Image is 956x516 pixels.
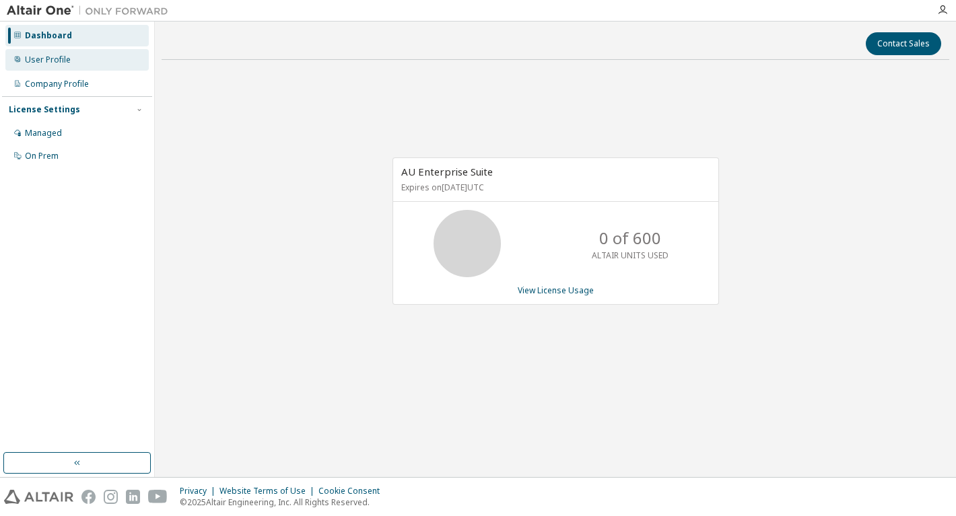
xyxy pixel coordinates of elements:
p: ALTAIR UNITS USED [592,250,669,261]
div: User Profile [25,54,71,65]
p: © 2025 Altair Engineering, Inc. All Rights Reserved. [180,496,388,508]
div: Privacy [180,486,219,496]
div: Cookie Consent [318,486,388,496]
div: License Settings [9,104,80,115]
div: Company Profile [25,79,89,89]
button: Contact Sales [866,32,941,55]
img: linkedin.svg [126,490,140,504]
a: View License Usage [518,285,594,296]
div: Managed [25,128,62,139]
div: Website Terms of Use [219,486,318,496]
img: instagram.svg [104,490,118,504]
div: On Prem [25,151,59,161]
img: facebook.svg [81,490,96,504]
span: AU Enterprise Suite [401,165,493,178]
div: Dashboard [25,30,72,41]
img: altair_logo.svg [4,490,73,504]
p: Expires on [DATE] UTC [401,182,707,193]
p: 0 of 600 [599,227,661,250]
img: Altair One [7,4,175,17]
img: youtube.svg [148,490,168,504]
